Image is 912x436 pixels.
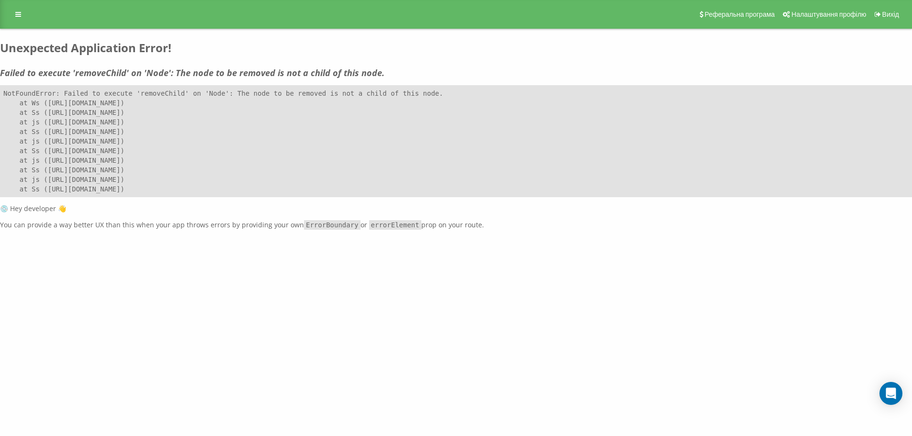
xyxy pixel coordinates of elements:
div: Open Intercom Messenger [879,382,902,405]
span: Вихід [882,11,899,18]
span: Налаштування профілю [791,11,866,18]
code: ErrorBoundary [304,220,360,230]
span: Реферальна програма [705,11,775,18]
code: errorElement [369,220,421,230]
